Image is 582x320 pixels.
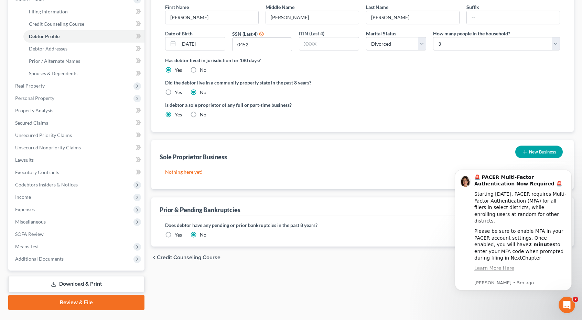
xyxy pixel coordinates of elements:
a: Review & File [8,295,144,310]
label: SSN (Last 4) [232,30,258,37]
label: First Name [165,3,189,11]
label: No [200,231,206,238]
span: Real Property [15,83,45,89]
span: Means Test [15,243,39,249]
a: Lawsuits [10,154,144,166]
input: -- [467,11,560,24]
span: Unsecured Priority Claims [15,132,72,138]
label: Middle Name [266,3,294,11]
button: New Business [515,146,563,158]
span: Debtor Profile [29,33,60,39]
span: Additional Documents [15,256,64,262]
a: Credit Counseling Course [23,18,144,30]
label: Suffix [466,3,479,11]
a: Secured Claims [10,117,144,129]
label: No [200,67,206,73]
label: Yes [175,67,182,73]
label: Date of Birth [165,30,193,37]
span: Debtor Addresses [29,46,67,52]
a: Debtor Profile [23,30,144,43]
span: Filing Information [29,9,68,14]
a: Spouses & Dependents [23,67,144,80]
span: Secured Claims [15,120,48,126]
label: Marital Status [366,30,396,37]
span: Credit Counseling Course [157,255,220,260]
label: Did the debtor live in a community property state in the past 8 years? [165,79,560,86]
iframe: Intercom notifications message [444,159,582,301]
span: Spouses & Dependents [29,70,77,76]
div: Sole Proprietor Business [160,153,227,161]
a: Download & Print [8,276,144,292]
input: -- [366,11,459,24]
label: Is debtor a sole proprietor of any full or part-time business? [165,101,359,108]
label: Yes [175,111,182,118]
span: Credit Counseling Course [29,21,84,27]
input: -- [165,11,258,24]
label: Yes [175,231,182,238]
label: Does debtor have any pending or prior bankruptcies in the past 8 years? [165,221,560,229]
input: XXXX [233,38,292,51]
label: Yes [175,89,182,96]
a: Filing Information [23,5,144,18]
span: Income [15,194,31,200]
div: Prior & Pending Bankruptcies [160,206,240,214]
input: MM/DD/YYYY [178,37,225,50]
span: 7 [573,297,578,302]
button: chevron_left Credit Counseling Course [151,255,220,260]
label: How many people in the household? [433,30,510,37]
label: Last Name [366,3,388,11]
a: SOFA Review [10,228,144,240]
label: No [200,89,206,96]
a: Unsecured Priority Claims [10,129,144,141]
span: Executory Contracts [15,169,59,175]
a: Property Analysis [10,104,144,117]
label: Has debtor lived in jurisdiction for 180 days? [165,57,560,64]
span: Personal Property [15,95,54,101]
span: Expenses [15,206,35,212]
span: Codebtors Insiders & Notices [15,182,78,187]
a: Prior / Alternate Names [23,55,144,67]
input: XXXX [299,37,359,50]
i: chevron_left [151,255,157,260]
label: No [200,111,206,118]
span: Property Analysis [15,107,53,113]
input: M.I [266,11,359,24]
span: Unsecured Nonpriority Claims [15,145,81,150]
span: Miscellaneous [15,219,46,225]
span: SOFA Review [15,231,44,237]
span: Prior / Alternate Names [29,58,80,64]
a: Unsecured Nonpriority Claims [10,141,144,154]
label: ITIN (Last 4) [299,30,324,37]
span: Lawsuits [15,157,34,163]
a: Executory Contracts [10,166,144,179]
a: Debtor Addresses [23,43,144,55]
iframe: Intercom live chat [559,297,575,313]
p: Nothing here yet! [165,169,560,175]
